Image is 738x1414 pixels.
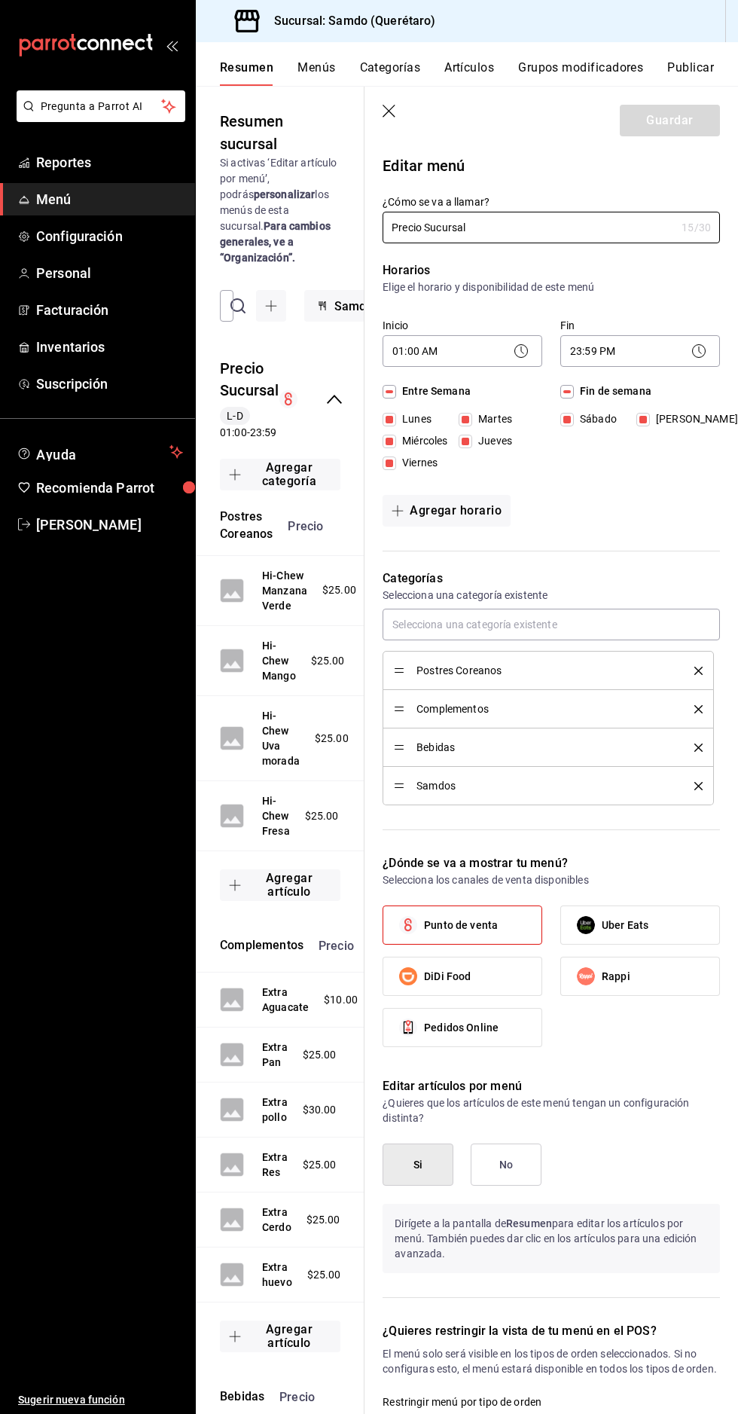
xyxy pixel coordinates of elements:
[684,667,703,675] button: delete
[424,918,498,933] span: Punto de venta
[383,854,720,872] p: ¿Dónde se va a mostrar tu menú?
[220,110,340,155] div: Resumen sucursal
[311,653,345,669] span: $25.00
[303,1102,337,1118] span: $30.00
[220,869,340,901] button: Agregar artículo
[383,1077,720,1095] p: Editar artículos por menú
[252,291,261,321] input: Buscar menú
[684,782,703,790] button: delete
[303,1047,337,1063] span: $25.00
[396,411,432,427] span: Lunes
[273,519,369,533] div: Precio
[36,300,183,320] span: Facturación
[560,335,720,367] div: 23:59 PM
[602,969,630,985] span: Rappi
[396,455,438,471] span: Viernes
[383,609,720,640] input: Selecciona una categoría existente
[383,320,542,331] label: Inicio
[424,969,471,985] span: DiDi Food
[262,985,309,1015] button: Extra Aguacate
[383,154,720,177] p: Editar menú
[18,1392,183,1408] span: Sugerir nueva función
[383,495,511,527] button: Agregar horario
[684,705,703,713] button: delete
[472,411,512,427] span: Martes
[220,508,273,543] button: Postres Coreanos
[383,1394,720,1409] p: Restringir menú por tipo de orden
[383,1144,453,1186] button: Si
[220,1321,340,1352] button: Agregar artículo
[383,570,720,588] p: Categorías
[166,39,178,51] button: open_drawer_menu
[416,742,672,753] span: Bebidas
[196,346,364,453] div: collapse-menu-row
[220,60,738,86] div: navigation tabs
[383,1322,720,1340] p: ¿Quieres restringir la vista de tu menú en el POS?
[262,12,436,30] h3: Sucursal: Samdo (Querétaro)
[220,60,273,86] button: Resumen
[220,220,331,264] strong: Para cambios generales, ve a “Organización”.
[36,374,183,394] span: Suscripción
[304,290,466,322] button: Samdo - Querétaro
[383,588,720,603] p: Selecciona una categoría existente
[36,226,183,246] span: Configuración
[306,1212,340,1228] span: $25.00
[360,60,421,86] button: Categorías
[383,1204,720,1273] p: Dirígete a la pantalla de para editar los artículos por menú. También puedes dar clic en los artí...
[11,109,185,125] a: Pregunta a Parrot AI
[254,188,316,200] strong: personalizar
[262,1150,288,1180] button: Extra Res
[324,992,358,1008] span: $10.00
[262,1205,291,1235] button: Extra Cerdo
[297,60,335,86] button: Menús
[424,1020,499,1036] span: Pedidos Online
[305,808,339,824] span: $25.00
[36,263,183,283] span: Personal
[262,793,290,838] button: Hi-Chew Fresa
[684,744,703,752] button: delete
[383,197,720,207] label: ¿Cómo se va a llamar?
[262,708,300,768] button: Hi-Chew Uva morada
[416,780,672,791] span: Samdos
[602,918,648,933] span: Uber Eats
[682,220,711,235] div: 15 /30
[444,60,494,86] button: Artículos
[303,1157,337,1173] span: $25.00
[518,60,643,86] button: Grupos modificadores
[560,320,720,331] label: Fin
[334,299,438,313] span: Samdo - Querétaro
[262,568,307,613] button: Hi-Chew Manzana Verde
[41,99,162,115] span: Pregunta a Parrot AI
[574,411,617,427] span: Sábado
[383,279,720,295] p: Elige el horario y disponibilidad de este menú
[650,411,738,427] span: [PERSON_NAME]
[220,459,340,490] button: Agregar categoría
[383,261,720,279] p: Horarios
[221,408,249,424] span: L-D
[383,1095,720,1125] p: ¿Quieres que los artículos de este menú tengan un configuración distinta?
[667,60,714,86] button: Publicar
[220,407,279,441] div: 01:00 - 23:59
[383,1346,720,1376] p: El menú solo será visible en los tipos de orden seleccionados. Si no configuras esto, el menú est...
[262,1040,288,1070] button: Extra Pan
[36,478,183,498] span: Recomienda Parrot
[220,358,279,401] button: Precio Sucursal
[36,189,183,209] span: Menú
[36,443,163,461] span: Ayuda
[220,1388,264,1406] button: Bebidas
[315,731,349,747] span: $25.00
[307,1267,341,1283] span: $25.00
[220,937,303,954] button: Complementos
[396,383,471,399] span: Entre Semana
[471,1144,541,1186] button: No
[416,665,672,676] span: Postres Coreanos
[262,1095,288,1125] button: Extra pollo
[396,433,447,449] span: Miércoles
[416,704,672,714] span: Complementos
[383,335,542,367] div: 01:00 AM
[264,1390,361,1404] div: Precio
[322,582,356,598] span: $25.00
[36,337,183,357] span: Inventarios
[262,638,296,683] button: Hi-Chew Mango
[36,515,183,535] span: [PERSON_NAME]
